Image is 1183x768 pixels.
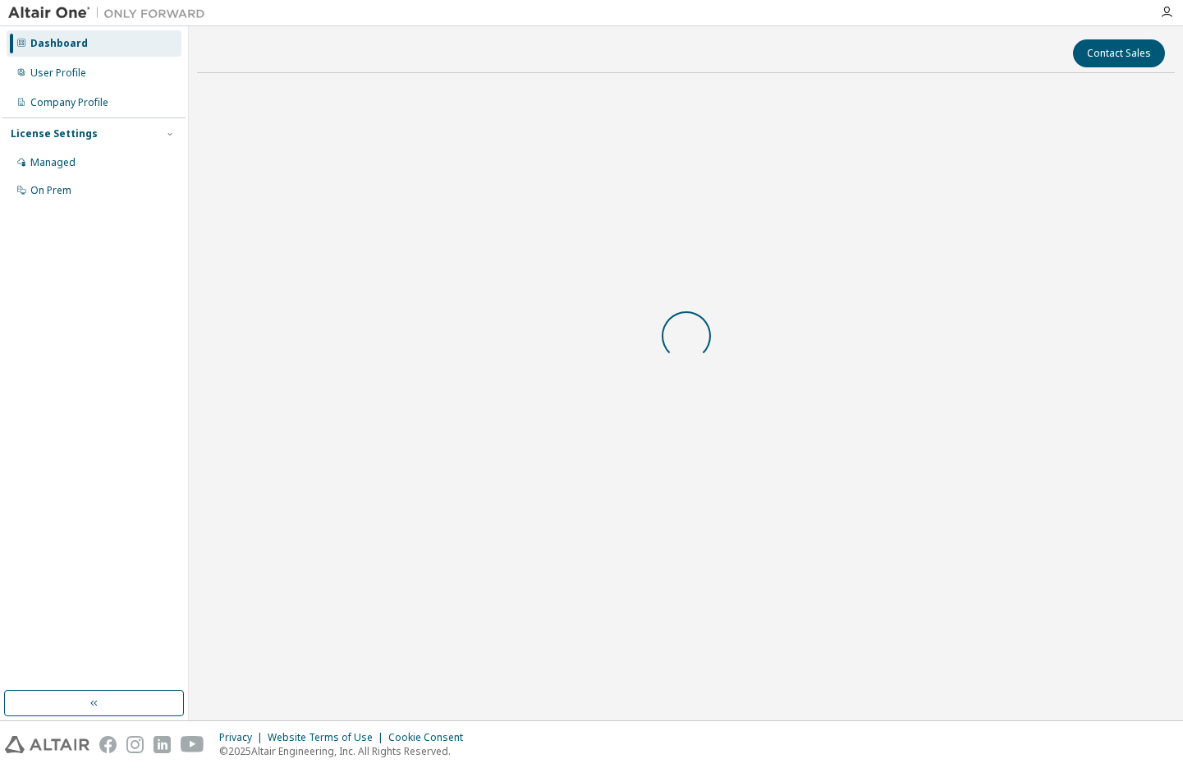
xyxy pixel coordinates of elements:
[30,184,71,197] div: On Prem
[1073,39,1165,67] button: Contact Sales
[154,736,171,753] img: linkedin.svg
[219,744,473,758] p: © 2025 Altair Engineering, Inc. All Rights Reserved.
[11,127,98,140] div: License Settings
[30,67,86,80] div: User Profile
[30,37,88,50] div: Dashboard
[8,5,213,21] img: Altair One
[126,736,144,753] img: instagram.svg
[219,731,268,744] div: Privacy
[30,156,76,169] div: Managed
[268,731,388,744] div: Website Terms of Use
[99,736,117,753] img: facebook.svg
[181,736,204,753] img: youtube.svg
[388,731,473,744] div: Cookie Consent
[30,96,108,109] div: Company Profile
[5,736,89,753] img: altair_logo.svg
